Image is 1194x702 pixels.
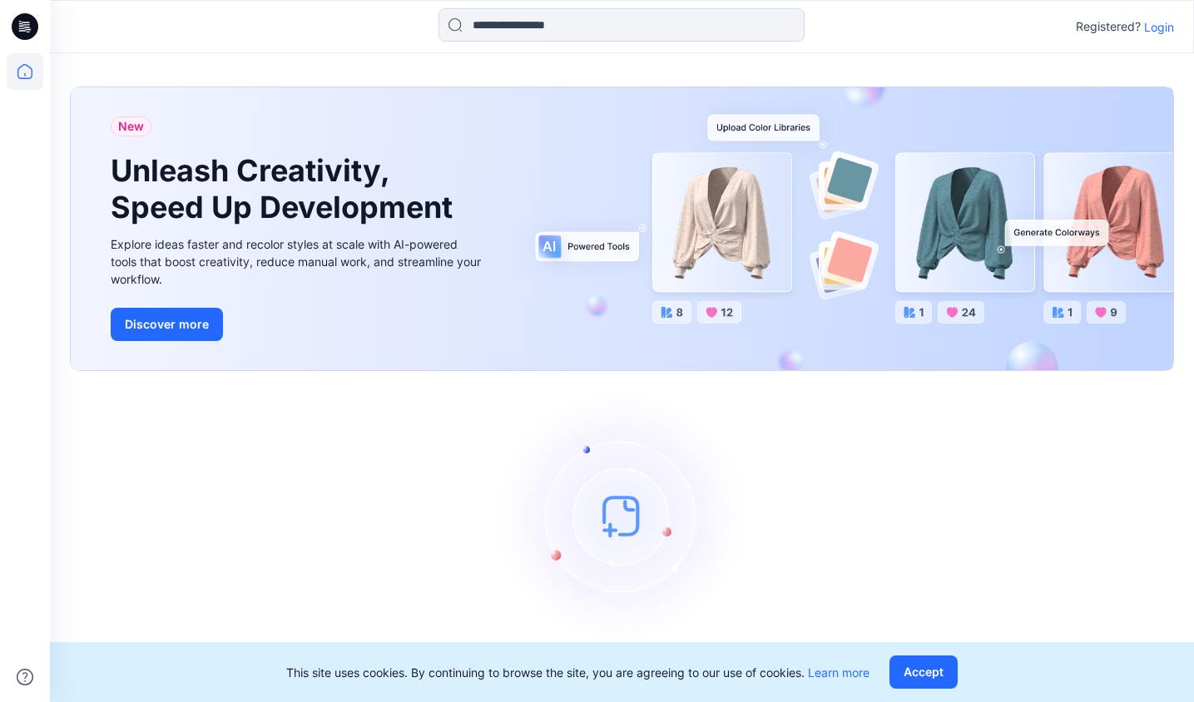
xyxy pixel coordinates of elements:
span: New [118,116,144,136]
p: This site uses cookies. By continuing to browse the site, you are agreeing to our use of cookies. [286,664,869,681]
a: Learn more [808,665,869,680]
a: Discover more [111,308,485,341]
button: Accept [889,655,958,689]
h1: Unleash Creativity, Speed Up Development [111,153,460,225]
p: Registered? [1076,17,1141,37]
div: Explore ideas faster and recolor styles at scale with AI-powered tools that boost creativity, red... [111,235,485,288]
p: Login [1144,18,1174,36]
button: Discover more [111,308,223,341]
img: empty-state-image.svg [498,391,747,640]
h3: Let's get started! [539,640,706,664]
